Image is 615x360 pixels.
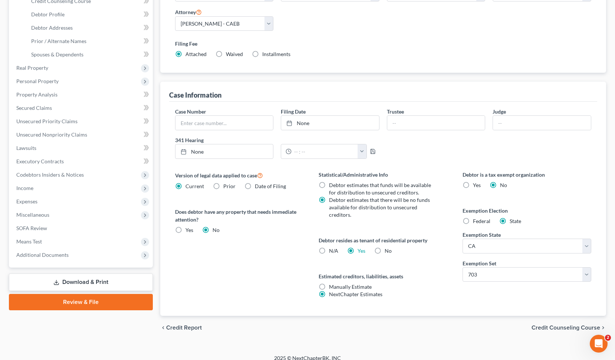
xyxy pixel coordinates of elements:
[605,335,611,341] span: 2
[16,238,42,245] span: Means Test
[532,325,600,331] span: Credit Counseling Course
[387,108,404,115] label: Trustee
[31,24,73,31] span: Debtor Addresses
[16,105,52,111] span: Secured Claims
[385,248,392,254] span: No
[600,325,606,331] i: chevron_right
[16,65,48,71] span: Real Property
[16,131,87,138] span: Unsecured Nonpriority Claims
[10,88,153,101] a: Property Analysis
[223,183,236,189] span: Prior
[493,108,506,115] label: Judge
[510,218,521,224] span: State
[16,185,33,191] span: Income
[16,252,69,258] span: Additional Documents
[25,8,153,21] a: Debtor Profile
[16,145,36,151] span: Lawsuits
[358,248,365,254] a: Yes
[10,101,153,115] a: Secured Claims
[255,183,286,189] span: Date of Filing
[175,116,273,130] input: Enter case number...
[10,222,153,235] a: SOFA Review
[175,144,273,158] a: None
[10,155,153,168] a: Executory Contracts
[463,207,592,215] label: Exemption Election
[31,51,83,58] span: Spouses & Dependents
[281,116,379,130] a: None
[16,212,49,218] span: Miscellaneous
[329,284,372,290] span: Manually Estimate
[175,7,202,16] label: Attorney
[213,227,220,233] span: No
[590,335,608,353] iframe: Intercom live chat
[185,183,204,189] span: Current
[16,118,78,124] span: Unsecured Priority Claims
[169,91,221,99] div: Case Information
[262,51,290,57] span: Installments
[175,171,304,180] label: Version of legal data applied to case
[281,108,306,115] label: Filing Date
[25,48,153,61] a: Spouses & Dependents
[166,325,202,331] span: Credit Report
[319,236,448,244] label: Debtor resides as tenant of residential property
[10,128,153,141] a: Unsecured Nonpriority Claims
[473,182,481,188] span: Yes
[329,291,382,297] span: NextChapter Estimates
[10,115,153,128] a: Unsecured Priority Claims
[463,171,592,179] label: Debtor is a tax exempt organization
[16,171,84,178] span: Codebtors Insiders & Notices
[329,248,338,254] span: N/A
[25,35,153,48] a: Prior / Alternate Names
[185,51,207,57] span: Attached
[175,108,206,115] label: Case Number
[319,272,448,280] label: Estimated creditors, liabilities, assets
[463,231,501,239] label: Exemption State
[31,38,86,44] span: Prior / Alternate Names
[9,274,153,291] a: Download & Print
[171,136,383,144] label: 341 Hearing
[226,51,243,57] span: Waived
[473,218,490,224] span: Federal
[16,158,64,164] span: Executory Contracts
[329,182,431,196] span: Debtor estimates that funds will be available for distribution to unsecured creditors.
[160,325,166,331] i: chevron_left
[160,325,202,331] button: chevron_left Credit Report
[175,40,592,48] label: Filing Fee
[463,259,496,267] label: Exemption Set
[9,294,153,310] a: Review & File
[500,182,507,188] span: No
[493,116,591,130] input: --
[319,171,448,179] label: Statistical/Administrative Info
[175,208,304,223] label: Does debtor have any property that needs immediate attention?
[16,91,57,98] span: Property Analysis
[31,11,65,17] span: Debtor Profile
[292,144,358,158] input: -- : --
[10,141,153,155] a: Lawsuits
[16,198,37,204] span: Expenses
[25,21,153,35] a: Debtor Addresses
[532,325,606,331] button: Credit Counseling Course chevron_right
[185,227,193,233] span: Yes
[387,116,485,130] input: --
[16,78,59,84] span: Personal Property
[16,225,47,231] span: SOFA Review
[329,197,430,218] span: Debtor estimates that there will be no funds available for distribution to unsecured creditors.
